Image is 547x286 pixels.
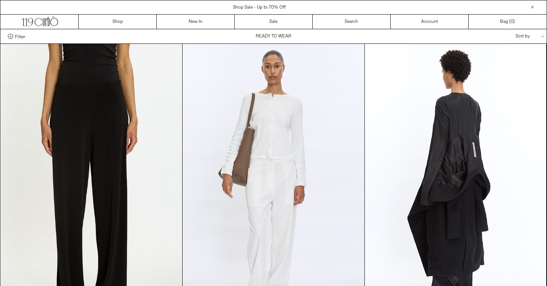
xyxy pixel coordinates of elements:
a: Account [391,15,469,29]
div: Sort by [472,29,539,43]
a: Shop [79,15,157,29]
span: ) [511,18,515,25]
a: Search [313,15,391,29]
a: Shop Sale - Up to 70% Off [233,4,286,10]
a: Bag () [469,15,547,29]
span: Filter [15,34,25,39]
a: New In [157,15,235,29]
span: 0 [511,19,513,25]
a: Sale [235,15,313,29]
